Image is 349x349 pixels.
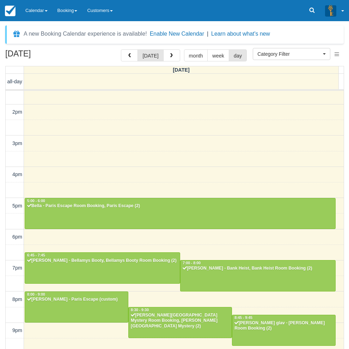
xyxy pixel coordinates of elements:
a: 8:00 - 9:00[PERSON_NAME] - Paris Escape (custom) [25,291,128,323]
span: 5:00 - 6:00 [27,199,45,203]
div: [PERSON_NAME][GEOGRAPHIC_DATA] Mystery Room Booking, [PERSON_NAME][GEOGRAPHIC_DATA] Mystery (2) [130,313,230,330]
div: [PERSON_NAME] - Bank Heist, Bank Heist Room Booking (2) [182,266,333,271]
a: 5:00 - 6:00Bella - Paris Escape Room Booking, Paris Escape (2) [25,198,336,229]
span: 5pm [12,203,22,209]
button: week [207,49,229,61]
h2: [DATE] [5,49,94,62]
span: 8:30 - 9:30 [131,308,149,312]
span: 6:45 - 7:45 [27,253,45,257]
div: A new Booking Calendar experience is available! [24,30,147,38]
a: 6:45 - 7:45[PERSON_NAME] - Bellamys Booty, Bellamys Booty Room Booking (2) [25,252,180,283]
a: Learn about what's new [211,31,270,37]
div: [PERSON_NAME] - Bellamys Booty, Bellamys Booty Room Booking (2) [27,258,178,264]
span: 9pm [12,327,22,333]
button: day [229,49,247,61]
span: 7:00 - 8:00 [183,261,201,265]
a: 8:45 - 9:45[PERSON_NAME] glav - [PERSON_NAME] Room Booking (2) [232,315,336,346]
span: 8:45 - 9:45 [234,316,252,320]
button: month [184,49,208,61]
div: [PERSON_NAME] - Paris Escape (custom) [27,297,126,302]
div: [PERSON_NAME] glav - [PERSON_NAME] Room Booking (2) [234,320,333,332]
button: Enable New Calendar [150,30,204,37]
button: [DATE] [137,49,163,61]
span: all-day [7,79,22,84]
a: 7:00 - 8:00[PERSON_NAME] - Bank Heist, Bank Heist Room Booking (2) [180,260,336,291]
div: Bella - Paris Escape Room Booking, Paris Escape (2) [27,203,333,209]
span: 8pm [12,296,22,302]
img: checkfront-main-nav-mini-logo.png [5,6,16,16]
span: 4pm [12,172,22,177]
span: Category Filter [257,50,321,58]
span: 8:00 - 9:00 [27,293,45,296]
span: 3pm [12,140,22,146]
a: 8:30 - 9:30[PERSON_NAME][GEOGRAPHIC_DATA] Mystery Room Booking, [PERSON_NAME][GEOGRAPHIC_DATA] My... [128,307,232,338]
span: | [207,31,208,37]
span: 6pm [12,234,22,240]
button: Category Filter [253,48,330,60]
span: 7pm [12,265,22,271]
span: [DATE] [173,67,190,73]
img: A3 [325,5,336,16]
span: 2pm [12,109,22,115]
